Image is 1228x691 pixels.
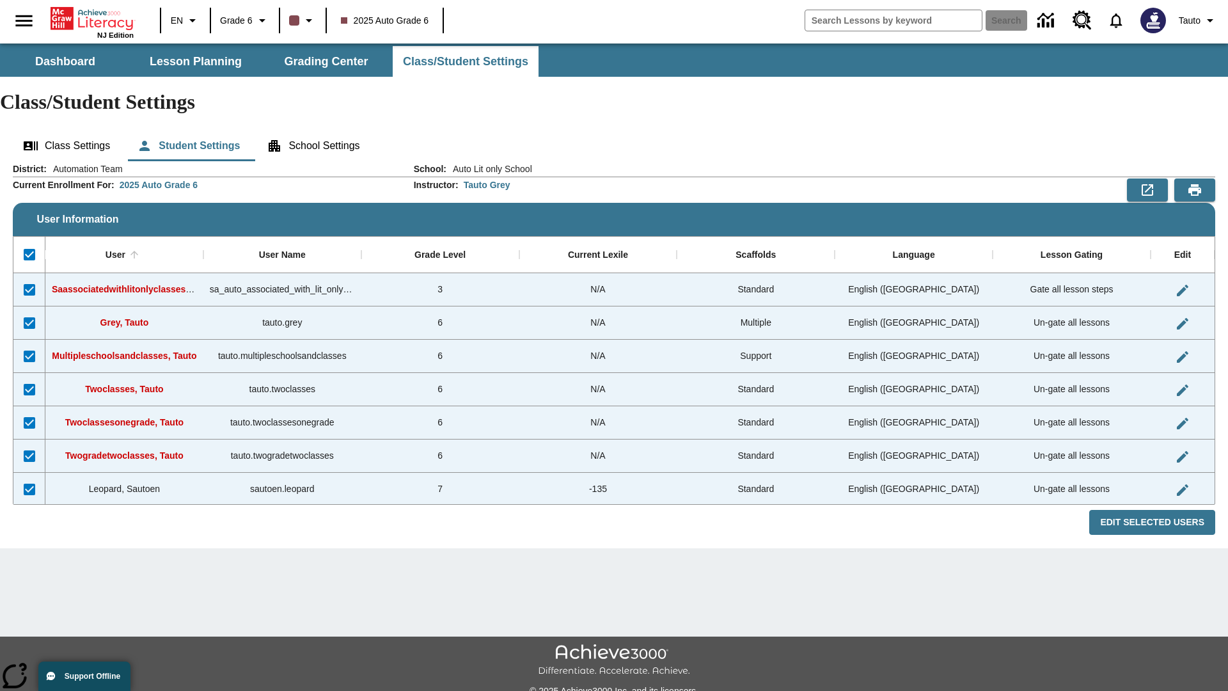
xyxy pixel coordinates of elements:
[835,273,993,306] div: English (US)
[677,373,835,406] div: Standard
[1140,8,1166,33] img: Avatar
[519,273,677,306] div: N/A
[361,473,519,506] div: 7
[13,131,1215,161] div: Class/Student Settings
[993,273,1151,306] div: Gate all lesson steps
[220,14,253,28] span: Grade 6
[1174,9,1223,32] button: Profile/Settings
[993,440,1151,473] div: Un-gate all lessons
[1099,4,1133,37] a: Notifications
[361,406,519,440] div: 6
[361,306,519,340] div: 6
[677,440,835,473] div: Standard
[13,131,120,161] button: Class Settings
[835,373,993,406] div: English (US)
[5,2,43,40] button: Open side menu
[1041,250,1103,261] div: Lesson Gating
[203,473,361,506] div: sautoen.leopard
[805,10,982,31] input: search field
[1170,311,1195,337] button: Edit User
[414,164,446,175] h2: School :
[341,14,429,28] span: 2025 Auto Grade 6
[519,373,677,406] div: N/A
[519,440,677,473] div: N/A
[519,306,677,340] div: N/A
[835,340,993,373] div: English (US)
[1,46,129,77] button: Dashboard
[893,250,935,261] div: Language
[1030,3,1065,38] a: Data Center
[1170,411,1195,436] button: Edit User
[65,672,120,681] span: Support Offline
[361,273,519,306] div: 3
[132,46,260,77] button: Lesson Planning
[1133,4,1174,37] button: Select a new avatar
[993,373,1151,406] div: Un-gate all lessons
[203,373,361,406] div: tauto.twoclasses
[203,440,361,473] div: tauto.twogradetwoclasses
[47,163,123,175] span: Automation Team
[51,4,134,39] div: Home
[993,473,1151,506] div: Un-gate all lessons
[85,384,163,394] span: Twoclasses, Tauto
[215,9,275,32] button: Grade: Grade 6, Select a grade
[1170,377,1195,403] button: Edit User
[519,406,677,440] div: N/A
[203,340,361,373] div: tauto.multipleschoolsandclasses
[835,406,993,440] div: English (US)
[13,163,1215,536] div: User Information
[1065,3,1099,38] a: Resource Center, Will open in new tab
[35,54,95,69] span: Dashboard
[1170,278,1195,303] button: Edit User
[97,31,134,39] span: NJ Edition
[361,440,519,473] div: 6
[1089,510,1215,535] button: Edit Selected Users
[361,373,519,406] div: 6
[37,214,119,225] span: User Information
[38,662,130,691] button: Support Offline
[519,340,677,373] div: N/A
[284,54,368,69] span: Grading Center
[89,484,160,494] span: Leopard, Sautoen
[106,250,125,261] div: User
[203,306,361,340] div: tauto.grey
[51,6,134,31] a: Home
[677,340,835,373] div: Support
[464,179,510,191] div: Tauto Grey
[1174,179,1215,202] button: Print Preview
[262,46,390,77] button: Grading Center
[446,163,532,175] span: Auto Lit only School
[414,250,466,261] div: Grade Level
[203,273,361,306] div: sa_auto_associated_with_lit_only_classes
[403,54,528,69] span: Class/Student Settings
[736,250,776,261] div: Scaffolds
[256,131,370,161] button: School Settings
[993,306,1151,340] div: Un-gate all lessons
[393,46,539,77] button: Class/Student Settings
[1127,179,1168,202] button: Export to CSV
[13,180,114,191] h2: Current Enrollment For :
[568,250,628,261] div: Current Lexile
[538,644,690,677] img: Achieve3000 Differentiate Accelerate Achieve
[65,417,184,427] span: Twoclassesonegrade, Tauto
[835,440,993,473] div: English (US)
[414,180,459,191] h2: Instructor :
[165,9,206,32] button: Language: EN, Select a language
[120,179,198,191] div: 2025 Auto Grade 6
[13,164,47,175] h2: District :
[259,250,306,261] div: User Name
[677,306,835,340] div: Multiple
[284,9,322,32] button: Class color is dark brown. Change class color
[835,473,993,506] div: English (US)
[127,131,250,161] button: Student Settings
[677,406,835,440] div: Standard
[65,450,184,461] span: Twogradetwoclasses, Tauto
[52,284,324,294] span: Saassociatedwithlitonlyclasses, Saassociatedwithlitonlyclasses
[1170,344,1195,370] button: Edit User
[677,273,835,306] div: Standard
[1179,14,1200,28] span: Tauto
[677,473,835,506] div: Standard
[361,340,519,373] div: 6
[52,351,196,361] span: Multipleschoolsandclasses, Tauto
[1174,250,1191,261] div: Edit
